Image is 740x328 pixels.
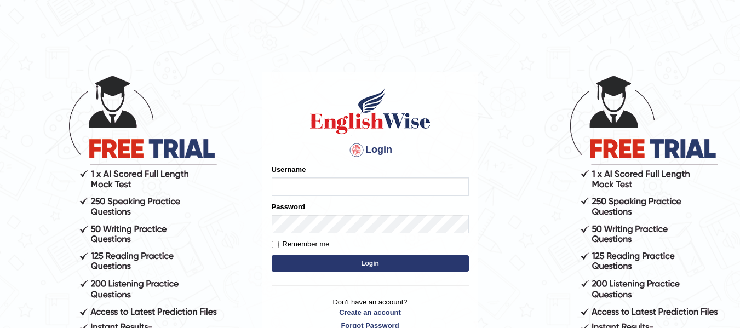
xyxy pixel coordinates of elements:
label: Password [272,202,305,212]
input: Remember me [272,241,279,248]
button: Login [272,255,469,272]
a: Create an account [272,307,469,318]
label: Username [272,164,306,175]
label: Remember me [272,239,330,250]
img: Logo of English Wise sign in for intelligent practice with AI [308,87,433,136]
h4: Login [272,141,469,159]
